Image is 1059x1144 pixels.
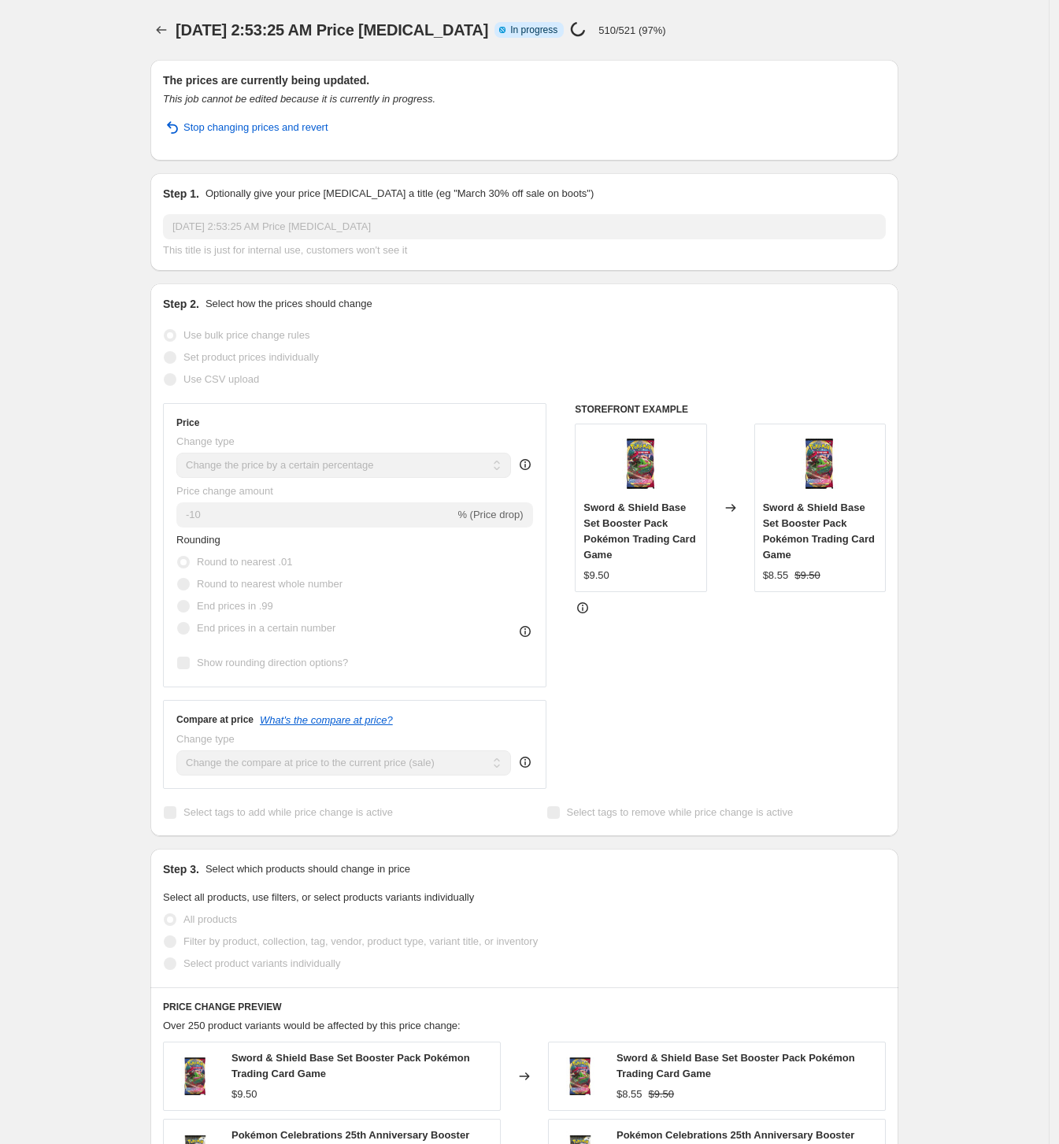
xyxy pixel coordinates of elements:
strike: $9.50 [649,1087,675,1102]
strike: $9.50 [794,568,820,583]
span: Use CSV upload [183,373,259,385]
h2: Step 2. [163,296,199,312]
span: Use bulk price change rules [183,329,309,341]
span: End prices in a certain number [197,622,335,634]
h3: Compare at price [176,713,254,726]
h6: PRICE CHANGE PREVIEW [163,1001,886,1013]
h2: Step 3. [163,861,199,877]
span: Price change amount [176,485,273,497]
p: Optionally give your price [MEDICAL_DATA] a title (eg "March 30% off sale on boots") [206,186,594,202]
img: DB255FAF-7118-42B4-A86B-2D4A28DA4F95_80x.jpg [788,432,851,495]
span: End prices in .99 [197,600,273,612]
i: This job cannot be edited because it is currently in progress. [163,93,435,105]
div: $9.50 [583,568,609,583]
span: This title is just for internal use, customers won't see it [163,244,407,256]
p: Select how the prices should change [206,296,372,312]
img: DB255FAF-7118-42B4-A86B-2D4A28DA4F95_80x.jpg [557,1053,604,1100]
span: Stop changing prices and revert [183,120,328,135]
span: [DATE] 2:53:25 AM Price [MEDICAL_DATA] [176,21,488,39]
div: help [517,754,533,770]
span: Sword & Shield Base Set Booster Pack Pokémon Trading Card Game [583,502,695,561]
span: Round to nearest whole number [197,578,343,590]
span: Filter by product, collection, tag, vendor, product type, variant title, or inventory [183,935,538,947]
h6: STOREFRONT EXAMPLE [575,403,886,416]
span: Show rounding direction options? [197,657,348,668]
div: help [517,457,533,472]
button: Price change jobs [150,19,172,41]
div: $8.55 [617,1087,642,1102]
button: What's the compare at price? [260,714,393,726]
span: Select all products, use filters, or select products variants individually [163,891,474,903]
h2: The prices are currently being updated. [163,72,886,88]
h3: Price [176,417,199,429]
span: Sword & Shield Base Set Booster Pack Pokémon Trading Card Game [763,502,875,561]
span: Select tags to add while price change is active [183,806,393,818]
h2: Step 1. [163,186,199,202]
input: 30% off holiday sale [163,214,886,239]
span: All products [183,913,237,925]
input: -15 [176,502,454,528]
span: In progress [510,24,557,36]
p: Select which products should change in price [206,861,410,877]
span: Change type [176,435,235,447]
span: Set product prices individually [183,351,319,363]
span: % (Price drop) [457,509,523,520]
div: $8.55 [763,568,789,583]
span: Select tags to remove while price change is active [567,806,794,818]
span: Change type [176,733,235,745]
span: Select product variants individually [183,957,340,969]
span: Round to nearest .01 [197,556,292,568]
img: DB255FAF-7118-42B4-A86B-2D4A28DA4F95_80x.jpg [609,432,672,495]
button: Stop changing prices and revert [154,115,338,140]
span: Sword & Shield Base Set Booster Pack Pokémon Trading Card Game [617,1052,855,1079]
p: 510/521 (97%) [598,24,665,36]
span: Over 250 product variants would be affected by this price change: [163,1020,461,1031]
img: DB255FAF-7118-42B4-A86B-2D4A28DA4F95_80x.jpg [172,1053,219,1100]
span: Sword & Shield Base Set Booster Pack Pokémon Trading Card Game [231,1052,470,1079]
span: Rounding [176,534,220,546]
div: $9.50 [231,1087,257,1102]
